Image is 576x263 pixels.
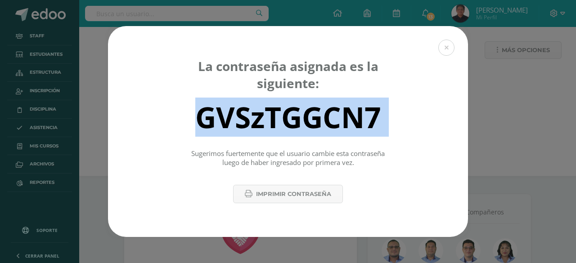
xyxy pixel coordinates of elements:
[189,149,388,167] p: Sugerimos fuertemente que el usuario cambie esta contraseña luego de haber ingresado por primera ...
[233,185,343,203] button: Imprimir contraseña
[256,186,331,202] span: Imprimir contraseña
[189,58,388,92] div: La contraseña asignada es la siguiente:
[438,40,454,56] button: Close (Esc)
[195,98,381,137] div: GVSzTGGCN7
